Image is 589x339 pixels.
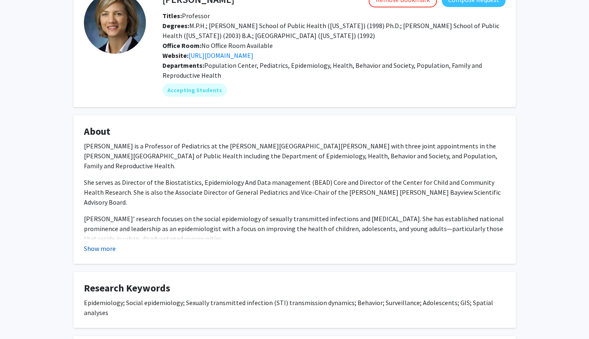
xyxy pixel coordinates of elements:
span: Population Center, Pediatrics, Epidemiology, Health, Behavior and Society, Population, Family and... [162,61,482,79]
span: No Office Room Available [162,41,273,50]
b: Titles: [162,12,182,20]
a: Opens in a new tab [188,51,253,60]
b: Degrees: [162,21,189,30]
b: Website: [162,51,188,60]
span: M.P.H.; [PERSON_NAME] School of Public Health ([US_STATE]) (1998) Ph.D.; [PERSON_NAME] School of ... [162,21,499,40]
mat-chip: Accepting Students [162,84,227,97]
h4: Research Keywords [84,282,506,294]
div: Epidemiology; Social epidemiology; Sexually transmitted infection (STI) transmission dynamics; Be... [84,298,506,318]
button: Show more [84,244,116,253]
iframe: Chat [6,302,35,333]
b: Departments: [162,61,204,69]
p: [PERSON_NAME]’ research focuses on the social epidemiology of sexually transmitted infections and... [84,214,506,244]
p: [PERSON_NAME] is a Professor of Pediatrics at the [PERSON_NAME][GEOGRAPHIC_DATA][PERSON_NAME] wit... [84,141,506,171]
span: Professor [162,12,210,20]
b: Office Room: [162,41,201,50]
p: She serves as Director of the Biostatistics, Epidemiology And Data management (BEAD) Core and Dir... [84,177,506,207]
h4: About [84,126,506,138]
